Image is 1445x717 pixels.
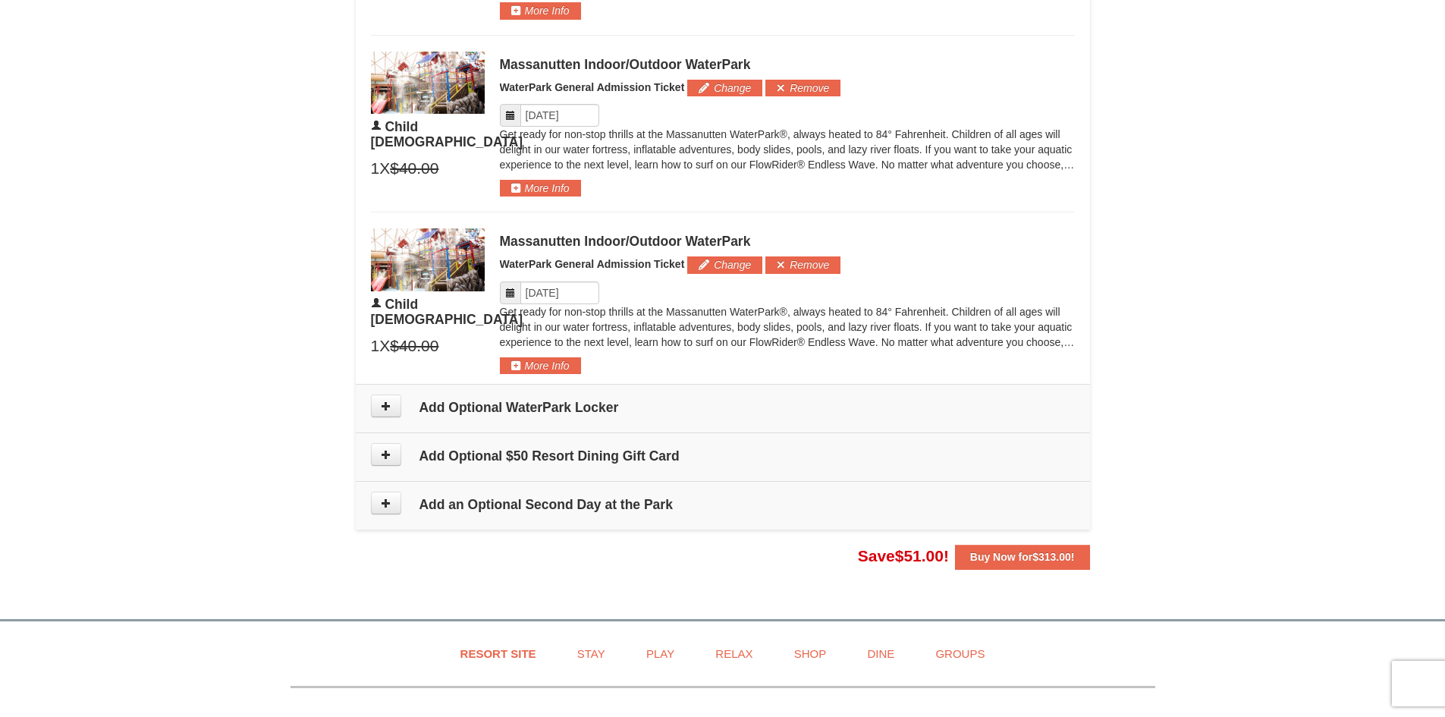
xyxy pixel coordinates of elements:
span: 1 [371,335,380,357]
strong: Buy Now for ! [970,551,1075,563]
div: Massanutten Indoor/Outdoor WaterPark [500,234,1075,249]
span: Child [DEMOGRAPHIC_DATA] [371,119,523,149]
span: WaterPark General Admission Ticket [500,258,685,270]
span: $313.00 [1032,551,1071,563]
div: Massanutten Indoor/Outdoor WaterPark [500,57,1075,72]
span: Save ! [858,547,949,564]
span: $40.00 [390,335,438,357]
span: X [379,335,390,357]
button: Change [687,256,762,273]
a: Stay [558,637,624,671]
a: Dine [848,637,913,671]
span: $40.00 [390,157,438,180]
span: Child [DEMOGRAPHIC_DATA] [371,297,523,327]
h4: Add an Optional Second Day at the Park [371,497,1075,512]
a: Shop [775,637,846,671]
span: X [379,157,390,180]
p: Get ready for non-stop thrills at the Massanutten WaterPark®, always heated to 84° Fahrenheit. Ch... [500,127,1075,172]
a: Play [627,637,693,671]
img: 6619917-1403-22d2226d.jpg [371,228,485,291]
span: WaterPark General Admission Ticket [500,81,685,93]
img: 6619917-1403-22d2226d.jpg [371,52,485,114]
button: Remove [765,256,840,273]
button: Change [687,80,762,96]
button: More Info [500,2,581,19]
a: Resort Site [441,637,555,671]
span: 1 [371,157,380,180]
h4: Add Optional WaterPark Locker [371,400,1075,415]
a: Groups [916,637,1004,671]
button: Buy Now for$313.00! [955,545,1090,569]
span: $51.00 [895,547,944,564]
a: Relax [696,637,771,671]
button: More Info [500,357,581,374]
p: Get ready for non-stop thrills at the Massanutten WaterPark®, always heated to 84° Fahrenheit. Ch... [500,304,1075,350]
button: More Info [500,180,581,197]
button: Remove [765,80,840,96]
h4: Add Optional $50 Resort Dining Gift Card [371,448,1075,464]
